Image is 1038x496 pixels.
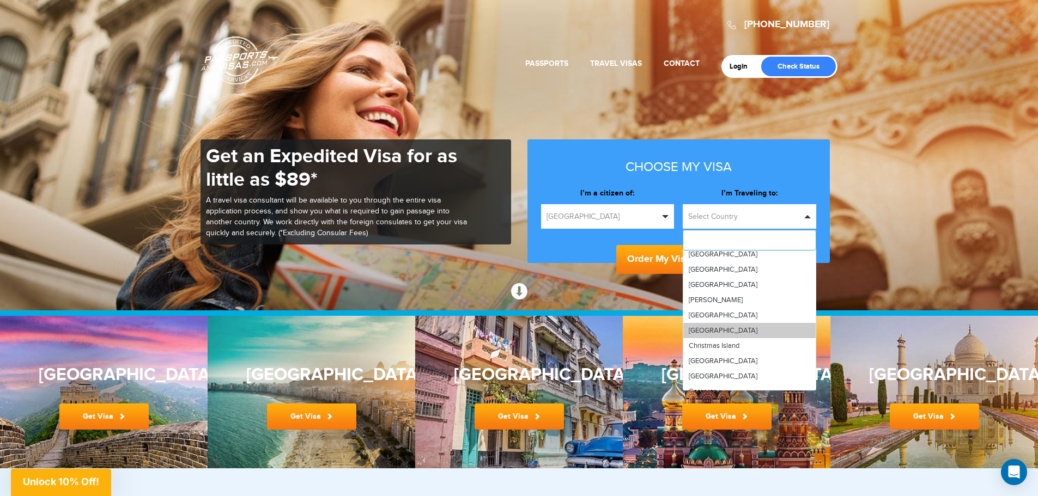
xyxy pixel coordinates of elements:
[541,188,675,199] label: I’m a citizen of:
[454,365,585,384] h3: [GEOGRAPHIC_DATA]
[201,36,278,85] a: Passports & [DOMAIN_NAME]
[541,160,816,174] h3: Choose my visa
[1001,459,1027,485] div: Open Intercom Messenger
[475,403,564,430] a: Get Visa
[869,365,1000,384] h3: [GEOGRAPHIC_DATA]
[39,365,169,384] h3: [GEOGRAPHIC_DATA]
[525,59,568,68] a: Passports
[541,204,675,229] button: [GEOGRAPHIC_DATA]
[23,476,99,487] span: Unlock 10% Off!
[616,245,740,274] button: Order My Visa Now!
[59,403,149,430] a: Get Visa
[689,280,757,289] span: [GEOGRAPHIC_DATA]
[206,145,468,192] h1: Get an Expedited Visa for as little as $89*
[590,59,642,68] a: Travel Visas
[689,296,743,304] span: [PERSON_NAME]
[683,188,816,199] label: I’m Traveling to:
[206,195,468,239] p: A travel visa consultant will be available to you through the entire visa application process, an...
[547,211,659,222] span: [GEOGRAPHIC_DATA]
[689,387,717,396] span: Comoros
[683,204,816,229] button: Select Country
[664,59,700,68] a: Contact
[689,372,757,381] span: [GEOGRAPHIC_DATA]
[661,365,792,384] h3: [GEOGRAPHIC_DATA]
[730,62,755,71] a: Login
[689,250,757,259] span: [GEOGRAPHIC_DATA]
[11,469,111,496] div: Unlock 10% Off!
[689,326,757,335] span: [GEOGRAPHIC_DATA]
[890,403,979,430] a: Get Visa
[689,311,757,320] span: [GEOGRAPHIC_DATA]
[689,341,739,350] span: Christmas Island
[688,211,801,222] span: Select Country
[246,365,377,384] h3: [GEOGRAPHIC_DATA]
[682,403,772,430] a: Get Visa
[689,265,757,274] span: [GEOGRAPHIC_DATA]
[689,357,757,365] span: [GEOGRAPHIC_DATA]
[267,403,356,430] a: Get Visa
[761,57,836,76] a: Check Status
[744,19,829,30] a: [PHONE_NUMBER]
